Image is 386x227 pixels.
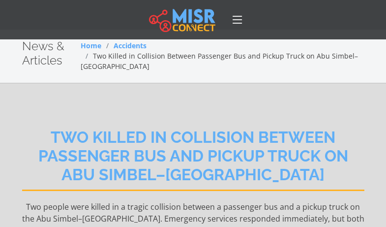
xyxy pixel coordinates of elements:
h2: Two Killed in Collision Between Passenger Bus and Pickup Truck on Abu Simbel–[GEOGRAPHIC_DATA] [22,128,364,191]
a: Accidents [114,41,147,50]
a: Home [81,41,101,50]
img: main.misr_connect [149,7,215,32]
li: Two Killed in Collision Between Passenger Bus and Pickup Truck on Abu Simbel–[GEOGRAPHIC_DATA] [81,51,364,71]
h2: News & Articles [22,39,81,68]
